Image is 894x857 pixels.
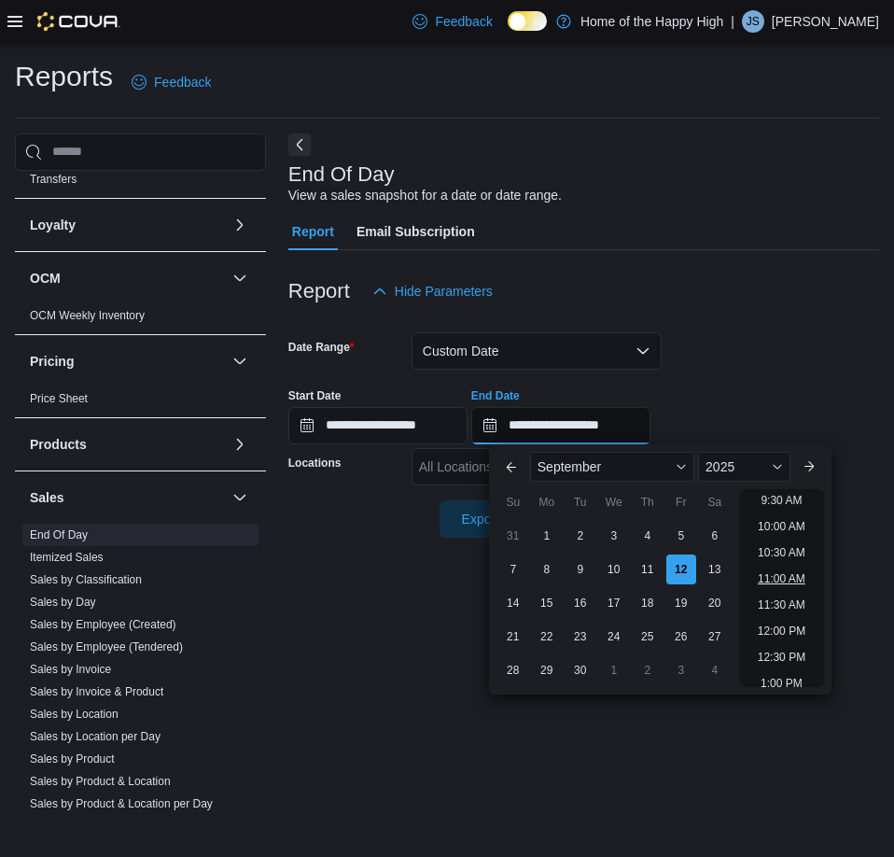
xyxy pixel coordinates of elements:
[30,269,61,288] h3: OCM
[750,568,813,590] li: 11:00 AM
[599,521,629,551] div: day-3
[599,487,629,517] div: We
[30,752,115,766] a: Sales by Product
[356,213,475,250] span: Email Subscription
[633,487,663,517] div: Th
[532,487,562,517] div: Mo
[599,622,629,652] div: day-24
[288,280,350,302] h3: Report
[666,655,696,685] div: day-3
[15,387,266,417] div: Pricing
[440,500,544,538] button: Export
[753,489,809,512] li: 9:30 AM
[566,487,595,517] div: Tu
[508,31,509,32] span: Dark Mode
[532,622,562,652] div: day-22
[288,407,468,444] input: Press the down key to open a popover containing a calendar.
[30,488,225,507] button: Sales
[30,527,88,542] span: End Of Day
[30,573,142,586] a: Sales by Classification
[753,672,810,695] li: 1:00 PM
[30,172,77,187] span: Transfers
[666,555,696,584] div: day-12
[229,486,251,509] button: Sales
[599,555,629,584] div: day-10
[15,304,266,334] div: OCM
[498,487,528,517] div: Su
[30,684,163,699] span: Sales by Invoice & Product
[15,524,266,845] div: Sales
[288,163,395,186] h3: End Of Day
[30,662,111,677] span: Sales by Invoice
[30,729,161,744] span: Sales by Location per Day
[566,521,595,551] div: day-2
[229,267,251,289] button: OCM
[731,10,734,33] p: |
[288,133,311,156] button: Next
[750,515,813,538] li: 10:00 AM
[508,11,547,31] input: Dark Mode
[30,352,74,371] h3: Pricing
[15,58,113,95] h1: Reports
[498,655,528,685] div: day-28
[750,541,813,564] li: 10:30 AM
[30,528,88,541] a: End Of Day
[30,707,119,722] span: Sales by Location
[739,489,824,687] ul: Time
[566,555,595,584] div: day-9
[30,752,115,766] span: Sales by Product
[700,588,730,618] div: day-20
[30,774,171,789] span: Sales by Product & Location
[538,459,601,474] span: September
[30,775,171,788] a: Sales by Product & Location
[750,620,813,642] li: 12:00 PM
[566,655,595,685] div: day-30
[532,555,562,584] div: day-8
[365,273,500,310] button: Hide Parameters
[700,655,730,685] div: day-4
[471,407,650,444] input: Press the down key to enter a popover containing a calendar. Press the escape key to close the po...
[124,63,218,101] a: Feedback
[30,572,142,587] span: Sales by Classification
[498,622,528,652] div: day-21
[666,521,696,551] div: day-5
[30,730,161,743] a: Sales by Location per Day
[412,332,662,370] button: Custom Date
[30,216,225,234] button: Loyalty
[700,555,730,584] div: day-13
[30,550,104,565] span: Itemized Sales
[599,655,629,685] div: day-1
[750,594,813,616] li: 11:30 AM
[532,521,562,551] div: day-1
[30,796,213,811] span: Sales by Product & Location per Day
[451,500,533,538] span: Export
[580,10,723,33] p: Home of the Happy High
[705,459,734,474] span: 2025
[154,73,211,91] span: Feedback
[405,3,499,40] a: Feedback
[30,551,104,564] a: Itemized Sales
[30,216,76,234] h3: Loyalty
[30,392,88,405] a: Price Sheet
[532,655,562,685] div: day-29
[30,639,183,654] span: Sales by Employee (Tendered)
[700,487,730,517] div: Sa
[30,596,96,609] a: Sales by Day
[292,213,334,250] span: Report
[496,519,732,687] div: September, 2025
[633,622,663,652] div: day-25
[30,708,119,721] a: Sales by Location
[666,487,696,517] div: Fr
[633,588,663,618] div: day-18
[30,435,225,454] button: Products
[633,555,663,584] div: day-11
[471,388,520,403] label: End Date
[750,646,813,668] li: 12:30 PM
[288,388,342,403] label: Start Date
[30,269,225,288] button: OCM
[30,640,183,653] a: Sales by Employee (Tendered)
[772,10,879,33] p: [PERSON_NAME]
[30,595,96,610] span: Sales by Day
[30,797,213,810] a: Sales by Product & Location per Day
[435,12,492,31] span: Feedback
